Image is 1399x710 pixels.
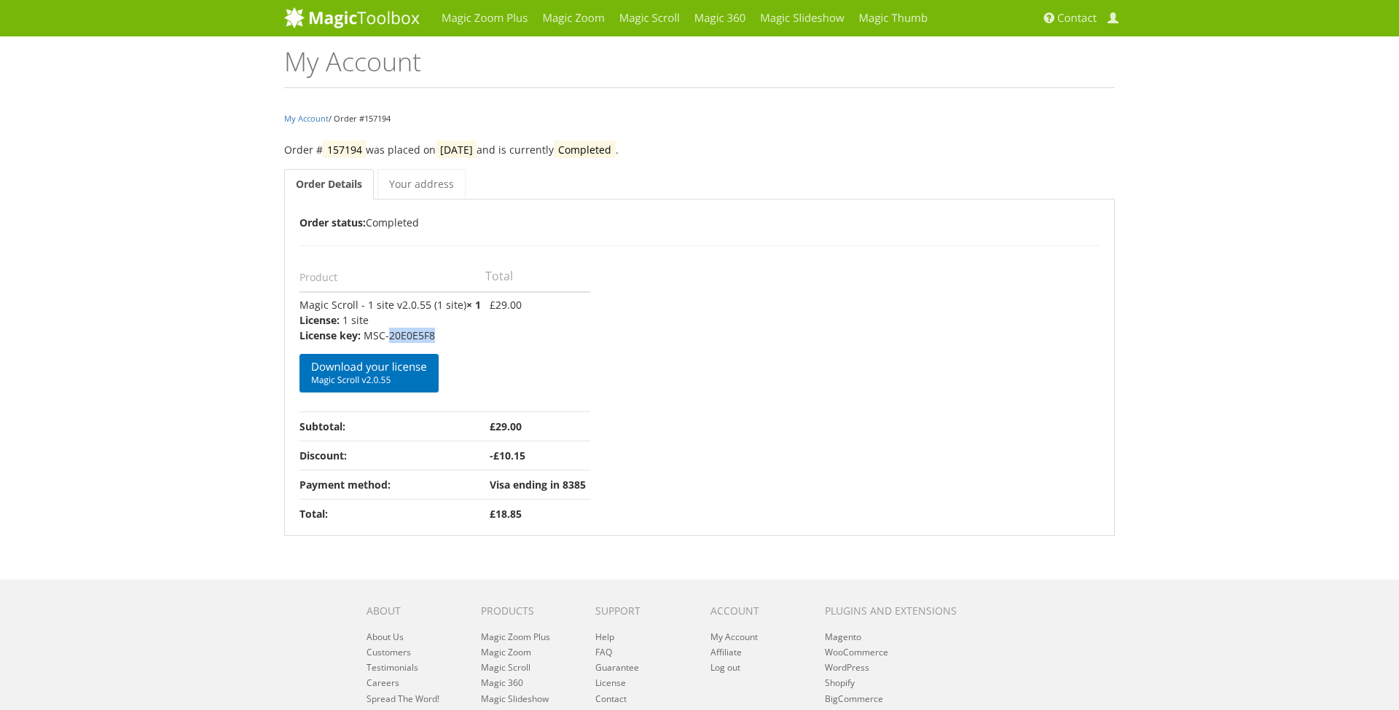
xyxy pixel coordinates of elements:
nav: / Order #157194 [284,110,1115,127]
a: BigCommerce [825,693,883,705]
a: License [595,677,626,689]
p: Completed [299,214,1100,231]
span: £ [490,298,495,312]
a: Magic 360 [481,677,523,689]
a: About Us [367,631,404,643]
a: Magic Scroll [481,661,530,674]
a: Shopify [825,677,855,689]
h6: About [367,605,459,616]
strong: License: [299,312,340,328]
bdi: 29.00 [490,298,522,312]
p: Order # was placed on and is currently . [284,141,1115,158]
img: MagicToolbox.com - Image tools for your website [284,7,420,28]
span: Contact [1057,11,1097,25]
a: Log out [710,661,740,674]
h6: Account [710,605,803,616]
p: 1 site [299,312,481,328]
th: Discount: [299,441,485,470]
strong: License key: [299,328,361,343]
mark: [DATE] [436,141,477,159]
a: Customers [367,646,411,658]
td: Magic Scroll - 1 site v2.0.55 (1 site) [299,292,485,411]
span: £ [490,419,495,433]
a: My Account [710,631,758,643]
bdi: 29.00 [490,419,522,433]
a: Order Details [284,169,374,200]
bdi: 10.15 [493,449,525,462]
a: Affiliate [710,646,742,658]
a: Spread The Word! [367,693,439,705]
a: Magic Zoom Plus [481,631,550,643]
a: Careers [367,677,399,689]
h6: Support [595,605,688,616]
td: Visa ending in 8385 [485,470,590,499]
p: MSC-20E0E5F8 [299,328,481,343]
a: Magento [825,631,861,643]
h1: My Account [284,47,1115,88]
th: Payment method: [299,470,485,499]
a: Help [595,631,614,643]
h6: Plugins and extensions [825,605,975,616]
th: Subtotal: [299,411,485,441]
a: Guarantee [595,661,639,674]
span: Magic Scroll v2.0.55 [311,374,427,386]
mark: Completed [554,141,615,159]
a: WooCommerce [825,646,888,658]
strong: × 1 [466,298,481,312]
span: £ [493,449,499,462]
a: Your address [377,169,466,200]
th: Product [299,261,485,292]
a: WordPress [825,661,869,674]
a: Testimonials [367,661,418,674]
bdi: 18.85 [490,507,522,521]
a: Download your licenseMagic Scroll v2.0.55 [299,354,439,393]
a: FAQ [595,646,612,658]
th: Total [485,261,590,292]
mark: 157194 [323,141,366,159]
h6: Products [481,605,573,616]
span: £ [490,507,495,521]
a: My Account [284,113,329,124]
b: Order status: [299,216,366,229]
th: Total: [299,499,485,528]
a: Contact [595,693,627,705]
a: Magic Slideshow [481,693,549,705]
a: Magic Zoom [481,646,531,658]
td: - [485,441,590,470]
